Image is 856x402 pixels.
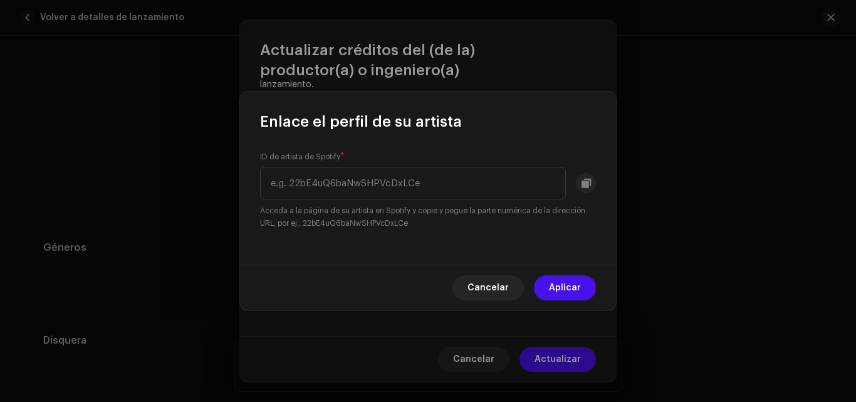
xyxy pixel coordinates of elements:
[260,152,345,162] label: ID de artista de Spotify
[452,275,524,300] button: Cancelar
[534,275,596,300] button: Aplicar
[260,204,596,230] small: Acceda a la página de su artista en Spotify y copie y pegue la parte numérica de la dirección URL...
[260,112,462,132] span: Enlace el perfil de su artista
[467,275,509,300] span: Cancelar
[549,275,581,300] span: Aplicar
[260,167,566,199] input: e.g. 22bE4uQ6baNwSHPVcDxLCe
